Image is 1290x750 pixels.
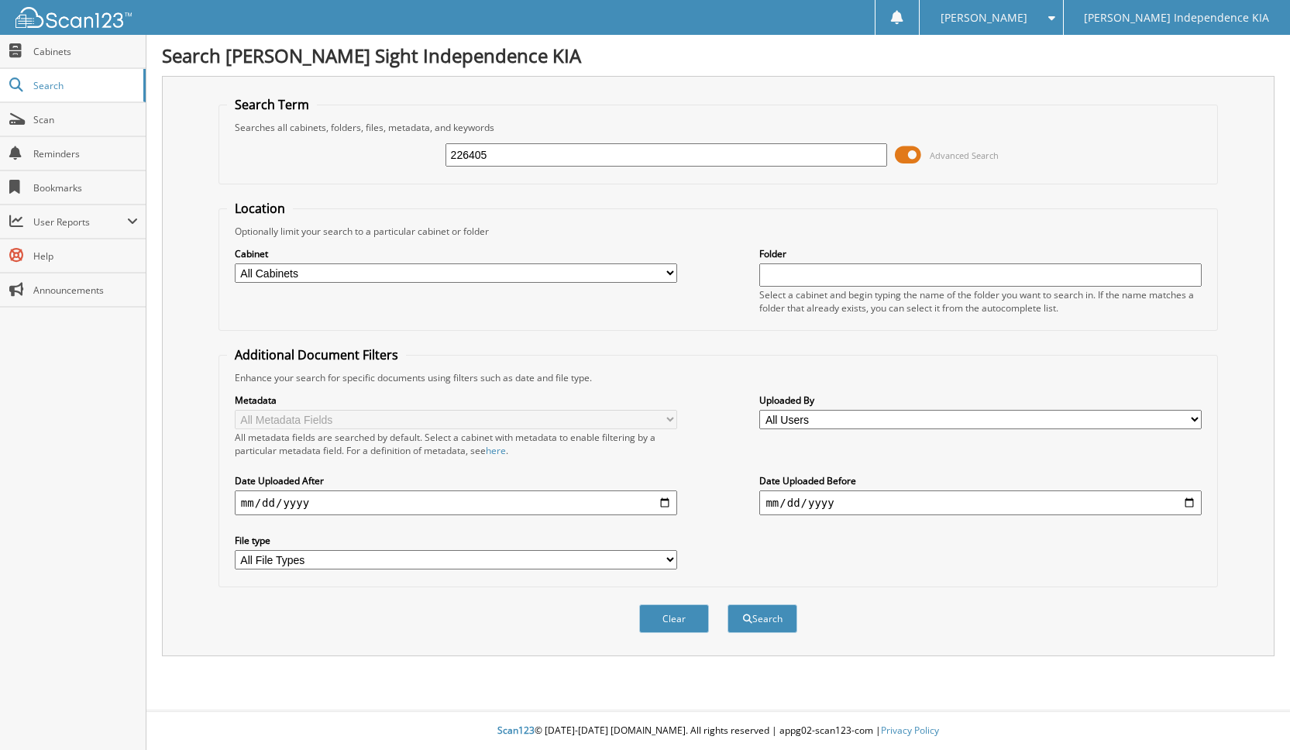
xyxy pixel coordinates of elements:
[235,394,677,407] label: Metadata
[227,96,317,113] legend: Search Term
[33,284,138,297] span: Announcements
[33,215,127,229] span: User Reports
[33,113,138,126] span: Scan
[235,490,677,515] input: start
[235,534,677,547] label: File type
[759,288,1202,315] div: Select a cabinet and begin typing the name of the folder you want to search in. If the name match...
[486,444,506,457] a: here
[759,490,1202,515] input: end
[497,724,535,737] span: Scan123
[33,147,138,160] span: Reminders
[759,247,1202,260] label: Folder
[759,394,1202,407] label: Uploaded By
[235,431,677,457] div: All metadata fields are searched by default. Select a cabinet with metadata to enable filtering b...
[33,249,138,263] span: Help
[33,79,136,92] span: Search
[227,225,1209,238] div: Optionally limit your search to a particular cabinet or folder
[33,45,138,58] span: Cabinets
[930,150,999,161] span: Advanced Search
[227,121,1209,134] div: Searches all cabinets, folders, files, metadata, and keywords
[941,13,1027,22] span: [PERSON_NAME]
[639,604,709,633] button: Clear
[728,604,797,633] button: Search
[1213,676,1290,750] iframe: Chat Widget
[146,712,1290,750] div: © [DATE]-[DATE] [DOMAIN_NAME]. All rights reserved | appg02-scan123-com |
[759,474,1202,487] label: Date Uploaded Before
[1084,13,1269,22] span: [PERSON_NAME] Independence KIA
[33,181,138,194] span: Bookmarks
[162,43,1275,68] h1: Search [PERSON_NAME] Sight Independence KIA
[227,346,406,363] legend: Additional Document Filters
[15,7,132,28] img: scan123-logo-white.svg
[881,724,939,737] a: Privacy Policy
[227,200,293,217] legend: Location
[235,247,677,260] label: Cabinet
[235,474,677,487] label: Date Uploaded After
[227,371,1209,384] div: Enhance your search for specific documents using filters such as date and file type.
